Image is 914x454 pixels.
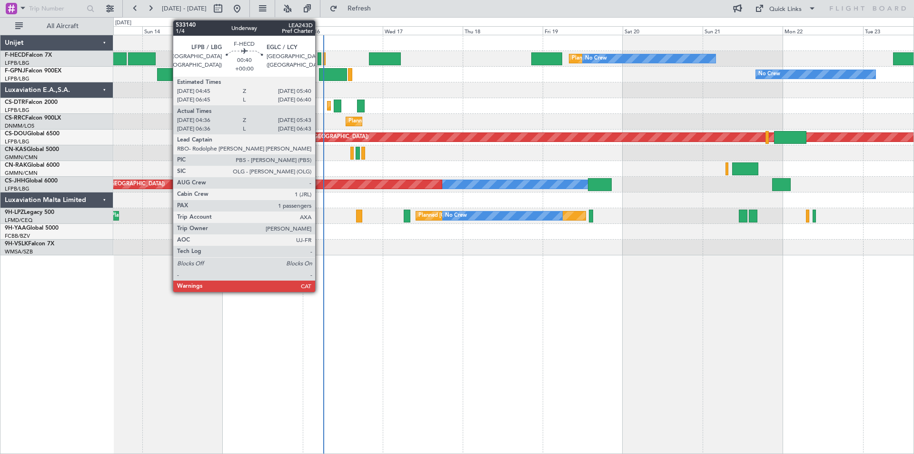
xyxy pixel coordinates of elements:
[5,162,60,168] a: CN-RAKGlobal 6000
[5,225,59,231] a: 9H-YAAGlobal 5000
[758,67,780,81] div: No Crew
[303,26,383,35] div: Tue 16
[162,4,207,13] span: [DATE] - [DATE]
[5,210,24,215] span: 9H-LPZ
[5,248,33,255] a: WMSA/SZB
[222,26,302,35] div: Mon 15
[339,5,379,12] span: Refresh
[198,67,220,81] div: No Crew
[5,154,38,161] a: GMMN/CMN
[750,1,821,16] button: Quick Links
[783,26,863,35] div: Mon 22
[5,68,61,74] a: F-GPNJFalcon 900EX
[5,217,32,224] a: LFMD/CEQ
[5,241,54,247] a: 9H-VSLKFalcon 7X
[115,19,131,27] div: [DATE]
[623,26,703,35] div: Sat 20
[445,209,467,223] div: No Crew
[5,107,30,114] a: LFPB/LBG
[5,75,30,82] a: LFPB/LBG
[5,170,38,177] a: GMMN/CMN
[5,241,28,247] span: 9H-VSLK
[5,100,58,105] a: CS-DTRFalcon 2000
[5,52,52,58] a: F-HECDFalcon 7X
[29,1,84,16] input: Trip Number
[383,26,463,35] div: Wed 17
[5,138,30,145] a: LFPB/LBG
[348,114,498,129] div: Planned Maint [GEOGRAPHIC_DATA] ([GEOGRAPHIC_DATA])
[572,51,722,66] div: Planned Maint [GEOGRAPHIC_DATA] ([GEOGRAPHIC_DATA])
[5,162,27,168] span: CN-RAK
[330,99,378,113] div: Planned Maint Sofia
[5,131,27,137] span: CS-DOU
[543,26,623,35] div: Fri 19
[5,147,27,152] span: CN-KAS
[5,178,58,184] a: CS-JHHGlobal 6000
[10,19,103,34] button: All Aircraft
[5,225,26,231] span: 9H-YAA
[5,210,54,215] a: 9H-LPZLegacy 500
[5,115,25,121] span: CS-RRC
[418,209,553,223] div: Planned [GEOGRAPHIC_DATA] ([GEOGRAPHIC_DATA])
[5,60,30,67] a: LFPB/LBG
[255,130,368,144] div: Planned Maint London ([GEOGRAPHIC_DATA])
[325,1,382,16] button: Refresh
[5,68,25,74] span: F-GPNJ
[25,23,100,30] span: All Aircraft
[5,115,61,121] a: CS-RRCFalcon 900LX
[142,26,222,35] div: Sun 14
[769,5,802,14] div: Quick Links
[5,122,34,130] a: DNMM/LOS
[5,147,59,152] a: CN-KASGlobal 5000
[5,185,30,192] a: LFPB/LBG
[703,26,783,35] div: Sun 21
[463,26,543,35] div: Thu 18
[198,51,220,66] div: No Crew
[5,52,26,58] span: F-HECD
[5,178,25,184] span: CS-JHH
[585,51,607,66] div: No Crew
[5,131,60,137] a: CS-DOUGlobal 6500
[5,232,30,240] a: FCBB/BZV
[5,100,25,105] span: CS-DTR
